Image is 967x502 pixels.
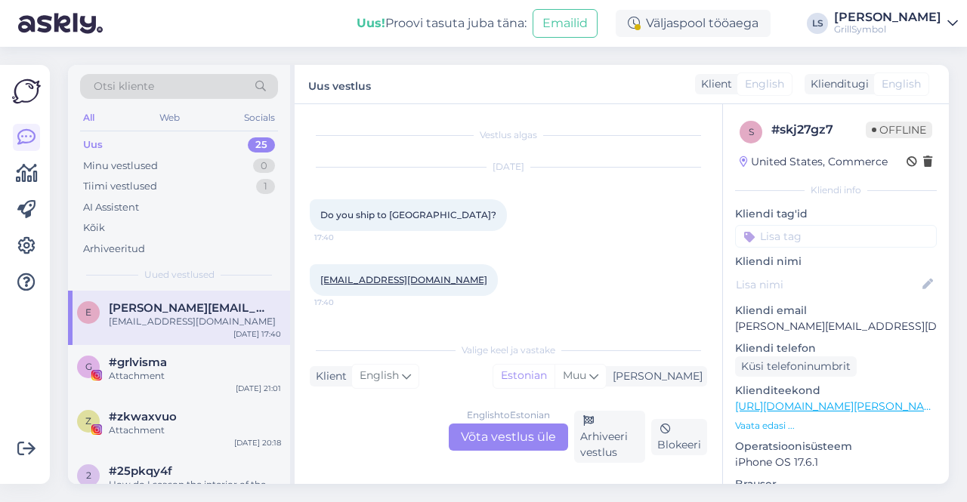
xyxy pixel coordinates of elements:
[805,76,869,92] div: Klienditugi
[248,137,275,152] div: 25
[574,411,645,463] div: Arhiveeri vestlus
[735,340,937,356] p: Kliendi telefon
[241,108,278,128] div: Socials
[83,220,105,236] div: Kõik
[109,464,172,478] span: #25pkqy4f
[85,415,91,427] span: z
[882,76,921,92] span: English
[80,108,97,128] div: All
[449,423,568,451] div: Võta vestlus üle
[735,399,944,413] a: [URL][DOMAIN_NAME][PERSON_NAME]
[234,437,281,448] div: [DATE] 20:18
[83,137,103,152] div: Uus
[735,356,857,377] div: Küsi telefoninumbrit
[357,16,385,30] b: Uus!
[651,419,707,455] div: Blokeeri
[735,439,937,454] p: Operatsioonisüsteem
[771,121,866,139] div: # skj27gz7
[310,160,707,174] div: [DATE]
[735,419,937,433] p: Vaata edasi ...
[320,274,487,285] a: [EMAIL_ADDRESS][DOMAIN_NAME]
[735,303,937,319] p: Kliendi email
[256,179,275,194] div: 1
[834,11,958,35] a: [PERSON_NAME]GrillSymbol
[533,9,598,38] button: Emailid
[253,159,275,174] div: 0
[310,368,347,384] div: Klient
[695,76,732,92] div: Klient
[735,319,937,334] p: [PERSON_NAME][EMAIL_ADDRESS][DOMAIN_NAME]
[493,365,555,387] div: Estonian
[314,232,371,243] span: 17:40
[467,408,550,422] div: English to Estonian
[314,297,371,308] span: 17:40
[736,276,919,293] input: Lisa nimi
[86,470,91,481] span: 2
[310,343,707,357] div: Valige keel ja vastake
[308,74,371,94] label: Uus vestlus
[834,23,941,35] div: GrillSymbol
[109,356,167,369] span: #grlvisma
[144,268,215,282] span: Uued vestlused
[735,383,937,399] p: Klienditeekond
[735,254,937,269] p: Kliendi nimi
[109,410,177,423] span: #zkwaxvuo
[607,368,703,384] div: [PERSON_NAME]
[749,126,754,137] span: s
[109,315,281,328] div: [EMAIL_ADDRESS][DOMAIN_NAME]
[109,301,266,315] span: erin@gmail.com
[735,225,937,248] input: Lisa tag
[94,79,154,94] span: Otsi kliente
[310,128,707,142] div: Vestlus algas
[866,122,932,138] span: Offline
[233,328,281,340] div: [DATE] 17:40
[834,11,941,23] div: [PERSON_NAME]
[807,13,828,34] div: LS
[83,159,158,174] div: Minu vestlused
[735,476,937,492] p: Brauser
[12,77,41,106] img: Askly Logo
[109,423,281,437] div: Attachment
[360,368,399,384] span: English
[109,369,281,383] div: Attachment
[735,206,937,222] p: Kliendi tag'id
[320,209,496,220] span: Do you ship to [GEOGRAPHIC_DATA]?
[156,108,183,128] div: Web
[735,454,937,470] p: iPhone OS 17.6.1
[740,154,888,170] div: United States, Commerce
[83,179,157,194] div: Tiimi vestlused
[357,14,527,32] div: Proovi tasuta juba täna:
[83,242,145,257] div: Arhiveeritud
[236,383,281,394] div: [DATE] 21:01
[83,200,139,215] div: AI Assistent
[745,76,784,92] span: English
[85,306,91,318] span: e
[563,368,586,382] span: Muu
[616,10,771,37] div: Väljaspool tööaega
[85,361,92,372] span: g
[735,183,937,197] div: Kliendi info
